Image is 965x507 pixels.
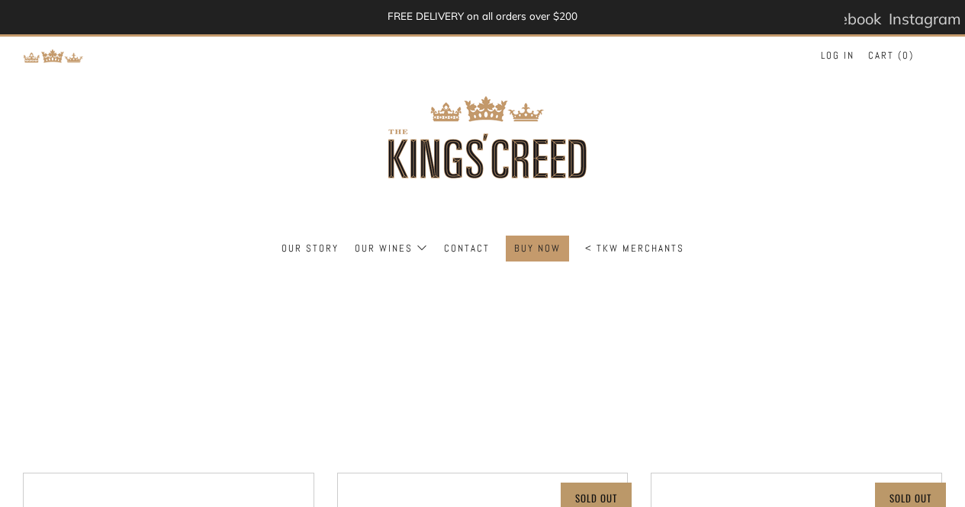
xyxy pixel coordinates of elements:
[23,49,84,63] img: Return to TKW Merchants
[355,236,428,261] a: Our Wines
[514,236,561,261] a: BUY NOW
[346,37,620,236] img: three kings wine merchants
[814,9,881,28] span: Facebook
[821,43,854,68] a: Log in
[23,47,84,62] a: Return to TKW Merchants
[902,49,909,62] span: 0
[281,236,339,261] a: Our Story
[889,4,961,34] a: Instagram
[585,236,684,261] a: < TKW Merchants
[444,236,490,261] a: Contact
[868,43,914,68] a: Cart (0)
[889,9,961,28] span: Instagram
[814,4,881,34] a: Facebook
